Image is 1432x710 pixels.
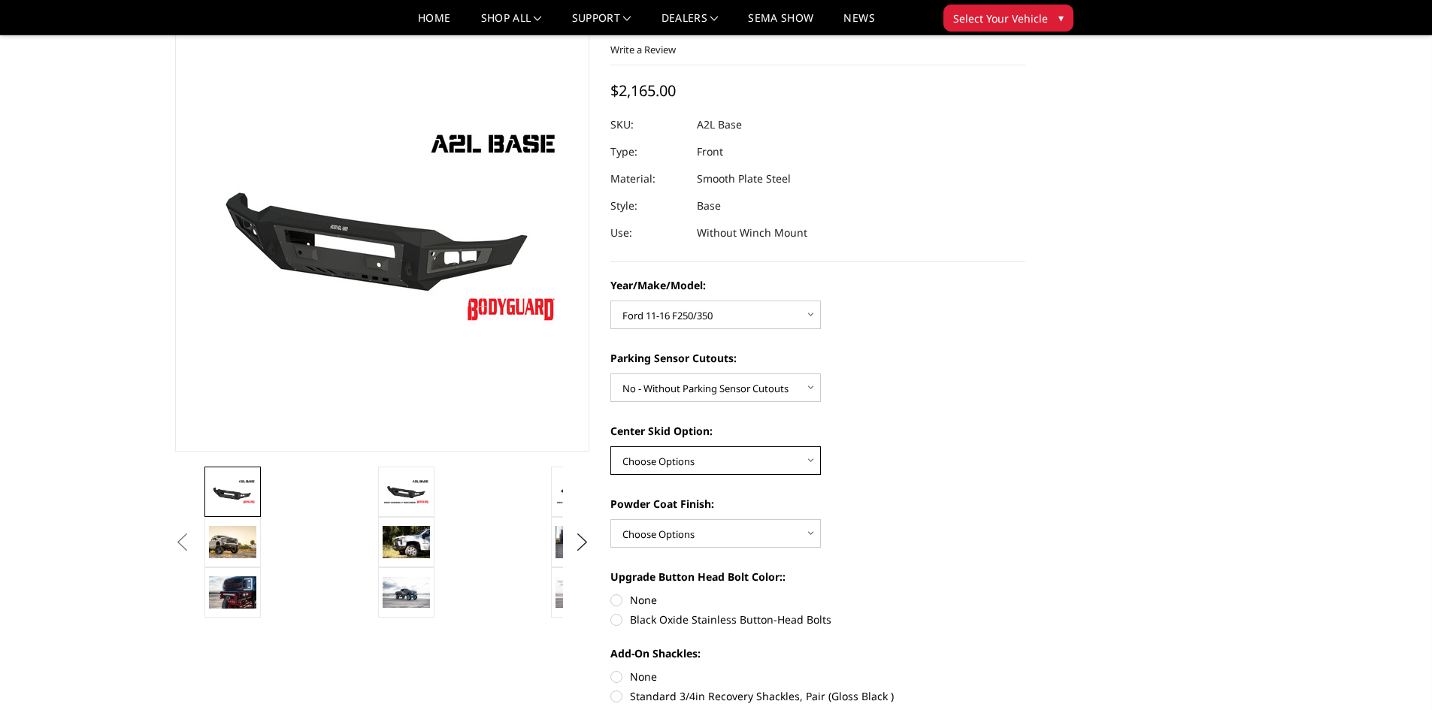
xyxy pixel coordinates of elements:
[610,669,1025,684] label: None
[610,612,1025,627] label: Black Oxide Stainless Button-Head Bolts
[481,13,542,35] a: shop all
[610,138,686,165] dt: Type:
[209,526,256,558] img: 2019 GMC 1500
[610,688,1025,704] label: Standard 3/4in Recovery Shackles, Pair (Gloss Black )
[209,576,256,608] img: A2L Series - Base Front Bumper (Non Winch)
[843,13,874,35] a: News
[610,277,1025,293] label: Year/Make/Model:
[610,592,1025,608] label: None
[418,13,450,35] a: Home
[610,350,1025,366] label: Parking Sensor Cutouts:
[610,219,686,246] dt: Use:
[662,13,719,35] a: Dealers
[175,1,590,452] a: A2L Series - Base Front Bumper (Non Winch)
[556,577,603,609] img: A2L Series - Base Front Bumper (Non Winch)
[943,5,1073,32] button: Select Your Vehicle
[572,13,631,35] a: Support
[610,423,1025,439] label: Center Skid Option:
[209,479,256,505] img: A2L Series - Base Front Bumper (Non Winch)
[383,526,430,557] img: 2020 Chevrolet HD - Compatible with block heater connection
[697,111,742,138] dd: A2L Base
[748,13,813,35] a: SEMA Show
[953,11,1048,26] span: Select Your Vehicle
[697,219,807,246] dd: Without Winch Mount
[556,479,603,505] img: A2L Series - Base Front Bumper (Non Winch)
[610,165,686,192] dt: Material:
[556,526,603,557] img: 2020 RAM HD - Available in single light bar configuration only
[697,138,723,165] dd: Front
[610,80,676,101] span: $2,165.00
[610,111,686,138] dt: SKU:
[1357,638,1432,710] iframe: Chat Widget
[610,569,1025,585] label: Upgrade Button Head Bolt Color::
[171,531,194,554] button: Previous
[571,531,593,554] button: Next
[697,192,721,219] dd: Base
[697,165,791,192] dd: Smooth Plate Steel
[383,479,430,505] img: A2L Series - Base Front Bumper (Non Winch)
[383,577,430,608] img: A2L Series - Base Front Bumper (Non Winch)
[610,645,1025,661] label: Add-On Shackles:
[1058,10,1064,26] span: ▾
[610,192,686,219] dt: Style:
[610,496,1025,512] label: Powder Coat Finish:
[610,43,676,56] a: Write a Review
